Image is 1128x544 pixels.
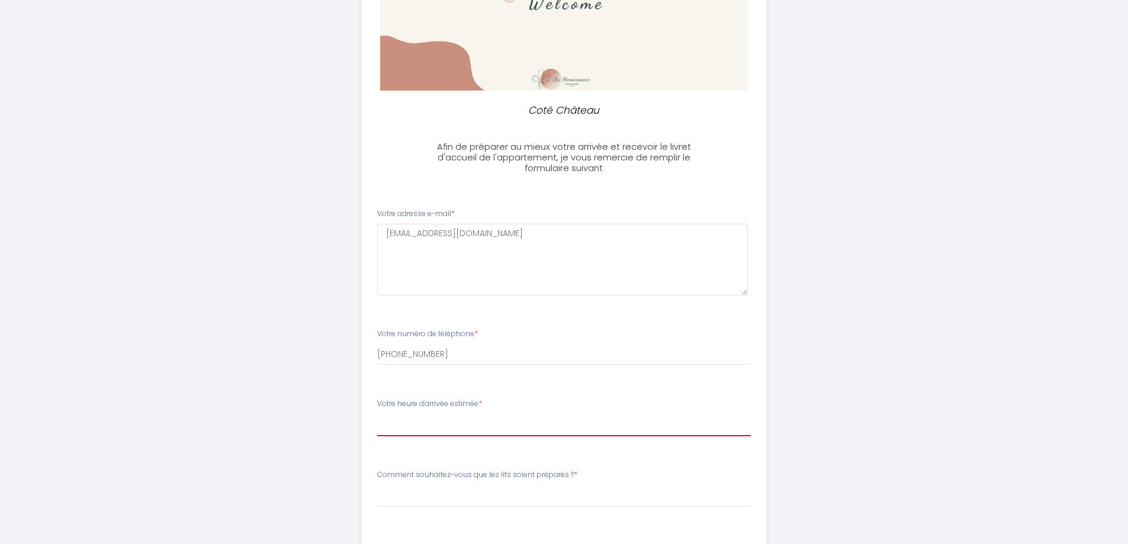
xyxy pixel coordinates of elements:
p: Coté Château [438,102,691,118]
label: Votre heure d'arrivée estimée [377,398,482,410]
h3: Afin de préparer au mieux votre arrivée et recevoir le livret d'accueil de l'appartement, je vous... [432,141,696,173]
label: Comment souhaitez-vous que les lits soient préparés ? [377,469,577,481]
label: Votre numéro de téléphone [377,329,478,340]
label: Votre adresse e-mail [377,208,455,220]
